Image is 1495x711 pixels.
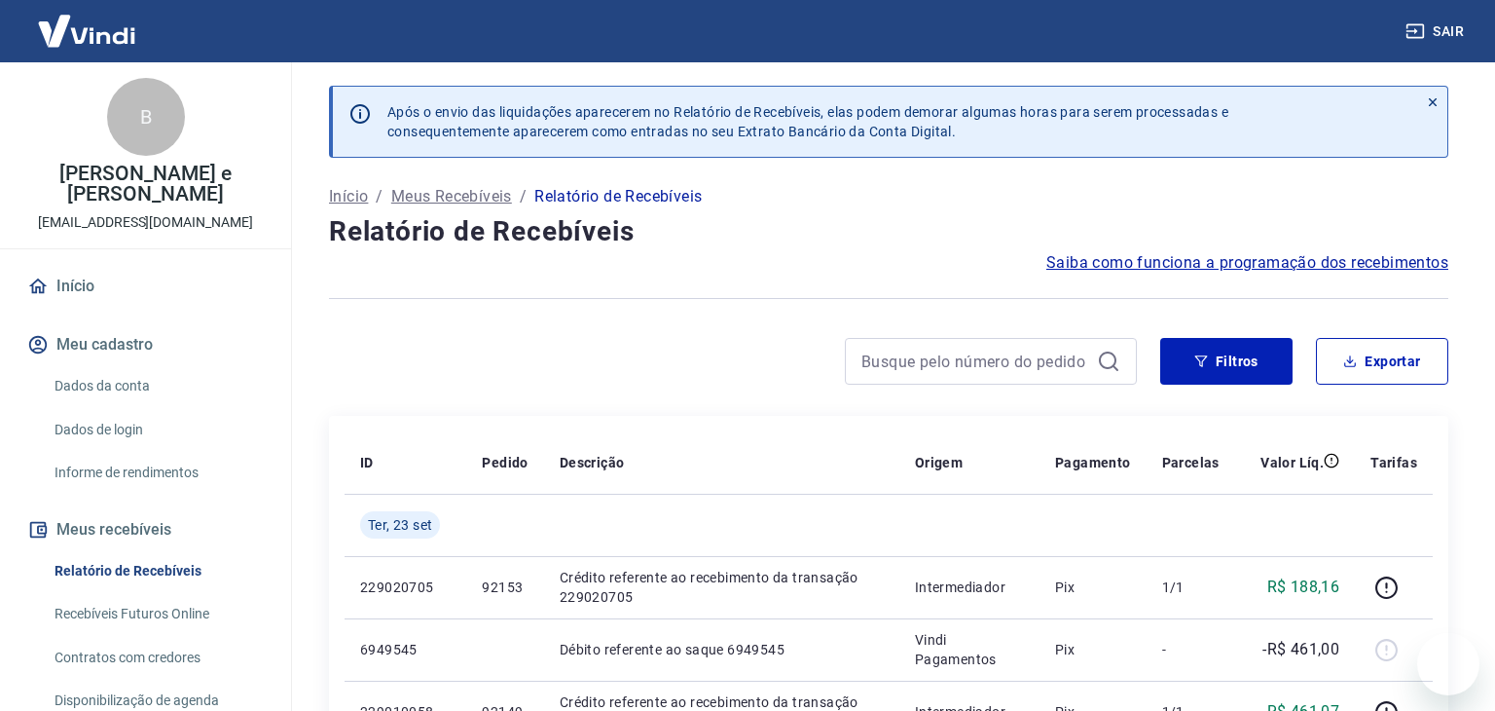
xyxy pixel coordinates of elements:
a: Relatório de Recebíveis [47,551,268,591]
p: Origem [915,453,963,472]
p: Após o envio das liquidações aparecerem no Relatório de Recebíveis, elas podem demorar algumas ho... [387,102,1228,141]
p: 229020705 [360,578,451,597]
p: ID [360,453,374,472]
p: Pix [1055,578,1131,597]
p: Pagamento [1055,453,1131,472]
p: Intermediador [915,578,1024,597]
p: - [1162,640,1220,659]
p: / [376,185,383,208]
p: Tarifas [1370,453,1417,472]
button: Meu cadastro [23,323,268,366]
p: Pedido [482,453,528,472]
p: R$ 188,16 [1267,576,1340,599]
p: Débito referente ao saque 6949545 [560,640,884,659]
button: Filtros [1160,338,1293,385]
div: B [107,78,185,156]
a: Contratos com credores [47,638,268,678]
p: Relatório de Recebíveis [534,185,702,208]
button: Exportar [1316,338,1448,385]
a: Informe de rendimentos [47,453,268,493]
p: Descrição [560,453,625,472]
p: Valor Líq. [1260,453,1324,472]
p: 1/1 [1162,578,1220,597]
p: / [520,185,527,208]
p: Parcelas [1162,453,1220,472]
input: Busque pelo número do pedido [861,347,1089,376]
span: Ter, 23 set [368,515,432,535]
iframe: Botão para abrir a janela de mensagens [1417,633,1479,695]
p: [EMAIL_ADDRESS][DOMAIN_NAME] [38,212,253,233]
h4: Relatório de Recebíveis [329,212,1448,251]
a: Saiba como funciona a programação dos recebimentos [1046,251,1448,275]
p: [PERSON_NAME] e [PERSON_NAME] [16,164,275,205]
p: -R$ 461,00 [1262,638,1339,661]
p: Pix [1055,640,1131,659]
a: Início [23,265,268,308]
button: Meus recebíveis [23,508,268,551]
img: Vindi [23,1,150,60]
a: Meus Recebíveis [391,185,512,208]
button: Sair [1402,14,1472,50]
a: Início [329,185,368,208]
p: Crédito referente ao recebimento da transação 229020705 [560,568,884,607]
a: Dados da conta [47,366,268,406]
p: 92153 [482,578,528,597]
p: Vindi Pagamentos [915,630,1024,669]
p: 6949545 [360,640,451,659]
a: Recebíveis Futuros Online [47,594,268,634]
a: Dados de login [47,410,268,450]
